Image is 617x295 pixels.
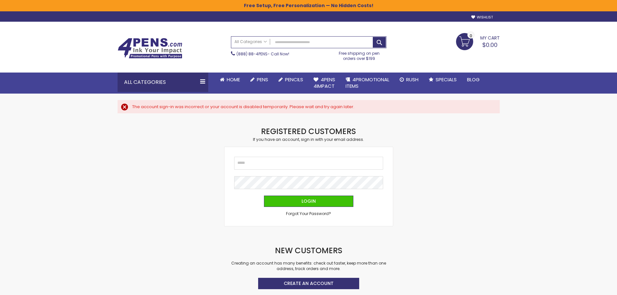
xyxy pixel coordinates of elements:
[482,41,497,49] span: $0.00
[340,73,394,94] a: 4PROMOTIONALITEMS
[471,15,493,20] a: Wishlist
[264,196,353,207] button: Login
[273,73,308,87] a: Pencils
[470,33,472,39] span: 0
[467,76,480,83] span: Blog
[118,73,208,92] div: All Categories
[314,76,335,89] span: 4Pens 4impact
[224,137,393,142] div: If you have an account, sign in with your email address.
[456,33,500,49] a: $0.00 0
[227,76,240,83] span: Home
[234,39,267,44] span: All Categories
[406,76,418,83] span: Rush
[286,211,331,216] a: Forgot Your Password?
[302,198,316,204] span: Login
[236,51,268,57] a: (888) 88-4PENS
[245,73,273,87] a: Pens
[275,245,342,256] strong: New Customers
[394,73,424,87] a: Rush
[436,76,457,83] span: Specials
[332,48,386,61] div: Free shipping on pen orders over $199
[257,76,268,83] span: Pens
[258,278,359,289] a: Create an Account
[224,261,393,271] p: Creating an account has many benefits: check out faster, keep more than one address, track orders...
[215,73,245,87] a: Home
[308,73,340,94] a: 4Pens4impact
[261,126,356,137] strong: Registered Customers
[285,76,303,83] span: Pencils
[424,73,462,87] a: Specials
[236,51,289,57] span: - Call Now!
[462,73,485,87] a: Blog
[132,104,493,110] div: The account sign-in was incorrect or your account is disabled temporarily. Please wait and try ag...
[231,37,270,47] a: All Categories
[284,280,334,287] span: Create an Account
[118,38,182,59] img: 4Pens Custom Pens and Promotional Products
[346,76,389,89] span: 4PROMOTIONAL ITEMS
